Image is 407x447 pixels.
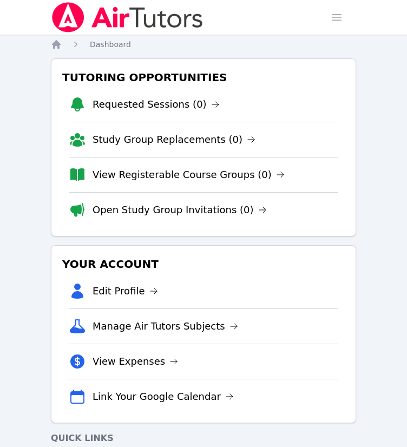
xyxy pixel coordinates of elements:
a: View Expenses [93,354,178,369]
a: Open Study Group Invitations (0) [93,202,267,218]
nav: Breadcrumb [51,39,356,50]
span: Dashboard [90,40,131,49]
h3: Tutoring Opportunities [60,68,347,87]
h3: Your Account [60,254,347,274]
a: View Registerable Course Groups (0) [93,167,285,182]
a: Study Group Replacements (0) [93,132,255,147]
a: Link Your Google Calendar [93,389,234,404]
img: Air Tutors [51,2,204,32]
a: Dashboard [90,39,131,50]
a: Requested Sessions (0) [93,97,220,112]
h4: Quick Links [51,432,356,445]
a: Manage Air Tutors Subjects [93,319,238,334]
a: Edit Profile [93,284,158,299]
